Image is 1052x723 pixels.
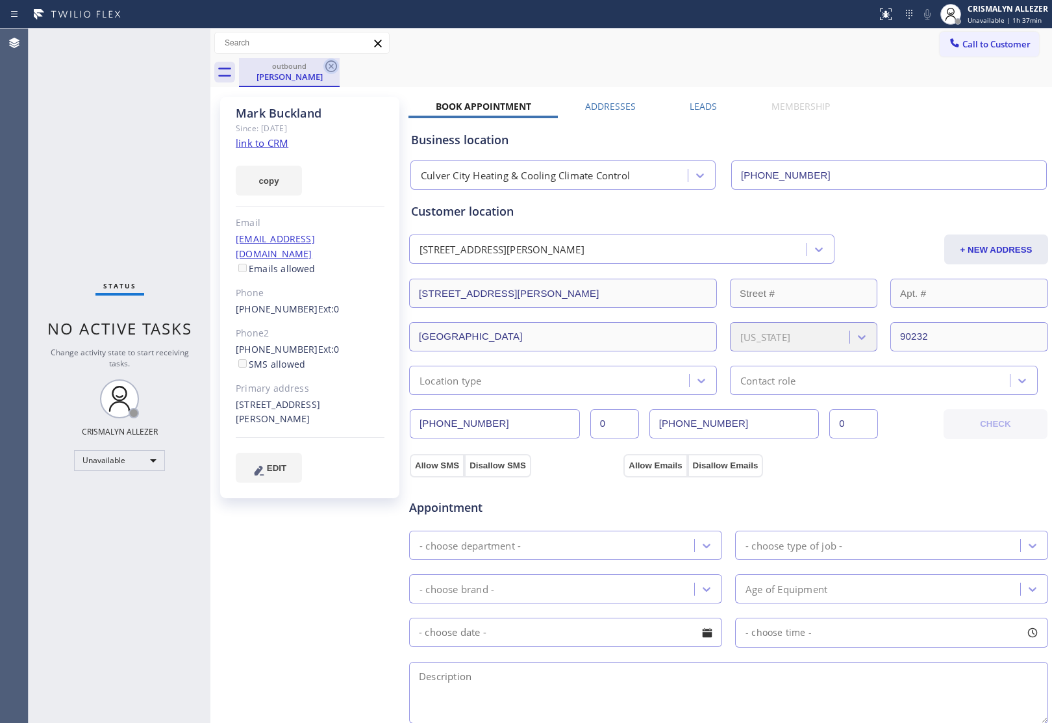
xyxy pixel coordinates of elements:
[968,16,1042,25] span: Unavailable | 1h 37min
[103,281,136,290] span: Status
[420,538,521,553] div: - choose department -
[890,322,1048,351] input: ZIP
[236,136,288,149] a: link to CRM
[420,373,482,388] div: Location type
[410,409,580,438] input: Phone Number
[236,343,318,355] a: [PHONE_NUMBER]
[962,38,1031,50] span: Call to Customer
[236,286,384,301] div: Phone
[771,100,830,112] label: Membership
[240,58,338,86] div: Mark Buckland
[731,160,1047,190] input: Phone Number
[745,626,812,639] span: - choose time -
[688,454,764,477] button: Disallow Emails
[82,426,158,437] div: CRISMALYN ALLEZER
[745,581,827,596] div: Age of Equipment
[236,453,302,483] button: EDIT
[649,409,820,438] input: Phone Number 2
[215,32,389,53] input: Search
[940,32,1039,57] button: Call to Customer
[318,303,340,315] span: Ext: 0
[890,279,1048,308] input: Apt. #
[590,409,639,438] input: Ext.
[74,450,165,471] div: Unavailable
[236,233,315,260] a: [EMAIL_ADDRESS][DOMAIN_NAME]
[409,279,717,308] input: Address
[236,216,384,231] div: Email
[436,100,531,112] label: Book Appointment
[690,100,717,112] label: Leads
[409,499,620,516] span: Appointment
[240,61,338,71] div: outbound
[585,100,636,112] label: Addresses
[238,359,247,368] input: SMS allowed
[730,279,877,308] input: Street #
[420,242,584,257] div: [STREET_ADDRESS][PERSON_NAME]
[236,106,384,121] div: Mark Buckland
[623,454,687,477] button: Allow Emails
[421,168,630,183] div: Culver City Heating & Cooling Climate Control
[409,322,717,351] input: City
[240,71,338,82] div: [PERSON_NAME]
[420,581,494,596] div: - choose brand -
[267,463,286,473] span: EDIT
[236,166,302,196] button: copy
[47,318,192,339] span: No active tasks
[944,409,1047,439] button: CHECK
[968,3,1048,14] div: CRISMALYN ALLEZER
[236,326,384,341] div: Phone2
[944,235,1048,264] button: + NEW ADDRESS
[51,347,189,369] span: Change activity state to start receiving tasks.
[745,538,842,553] div: - choose type of job -
[411,203,1046,220] div: Customer location
[236,121,384,136] div: Since: [DATE]
[409,618,722,647] input: - choose date -
[236,358,305,370] label: SMS allowed
[829,409,878,438] input: Ext. 2
[740,373,795,388] div: Contact role
[236,262,316,275] label: Emails allowed
[464,454,531,477] button: Disallow SMS
[236,398,384,427] div: [STREET_ADDRESS][PERSON_NAME]
[411,131,1046,149] div: Business location
[238,264,247,272] input: Emails allowed
[918,5,936,23] button: Mute
[236,303,318,315] a: [PHONE_NUMBER]
[318,343,340,355] span: Ext: 0
[410,454,464,477] button: Allow SMS
[236,381,384,396] div: Primary address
